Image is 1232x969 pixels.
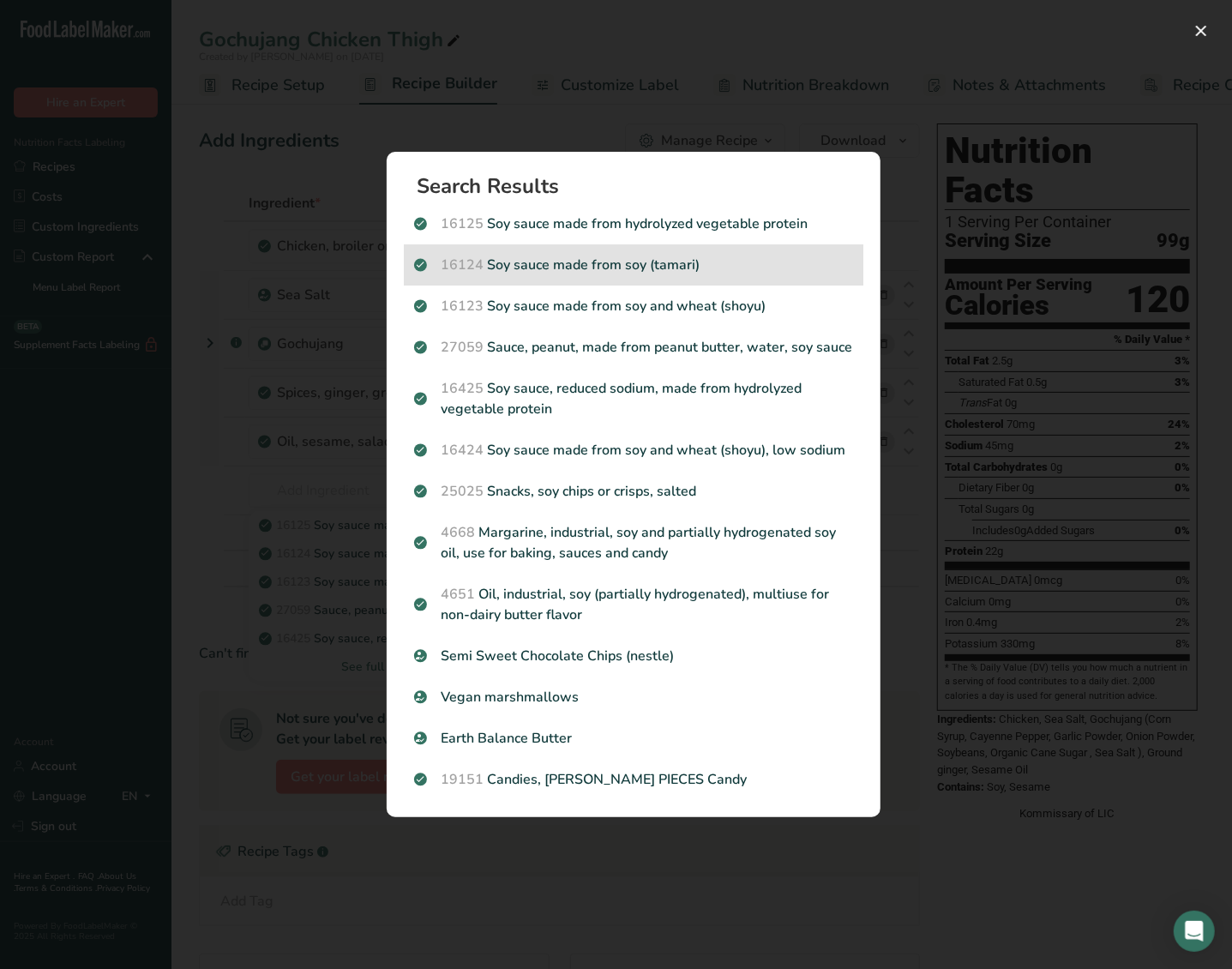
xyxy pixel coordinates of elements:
[414,296,853,316] p: Soy sauce made from soy and wheat (shoyu)
[442,297,484,316] span: 16123
[442,585,476,604] span: 4651
[442,523,476,542] span: 4668
[414,337,853,358] p: Sauce, peanut, made from peanut butter, water, soy sauce
[414,584,853,625] p: Oil, industrial, soy (partially hydrogenated), multiuse for non-dairy butter flavor
[442,441,484,460] span: 16424
[442,338,484,357] span: 27059
[414,728,853,749] p: Earth Balance Butter
[442,256,484,274] span: 16124
[442,379,484,398] span: 16425
[414,646,853,666] p: Semi Sweet Chocolate Chips (nestle)
[414,255,853,275] p: Soy sauce made from soy (tamari)
[414,769,853,790] p: Candies, [PERSON_NAME] PIECES Candy
[414,481,853,502] p: Snacks, soy chips or crisps, salted
[414,440,853,460] p: Soy sauce made from soy and wheat (shoyu), low sodium
[414,687,853,707] p: Vegan marshmallows
[442,482,484,501] span: 25025
[442,214,484,233] span: 16125
[442,770,484,789] span: 19151
[418,176,863,196] h1: Search Results
[414,214,853,234] p: Soy sauce made from hydrolyzed vegetable protein
[414,378,853,419] p: Soy sauce, reduced sodium, made from hydrolyzed vegetable protein
[414,522,853,563] p: Margarine, industrial, soy and partially hydrogenated soy oil, use for baking, sauces and candy
[1174,911,1215,952] div: Open Intercom Messenger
